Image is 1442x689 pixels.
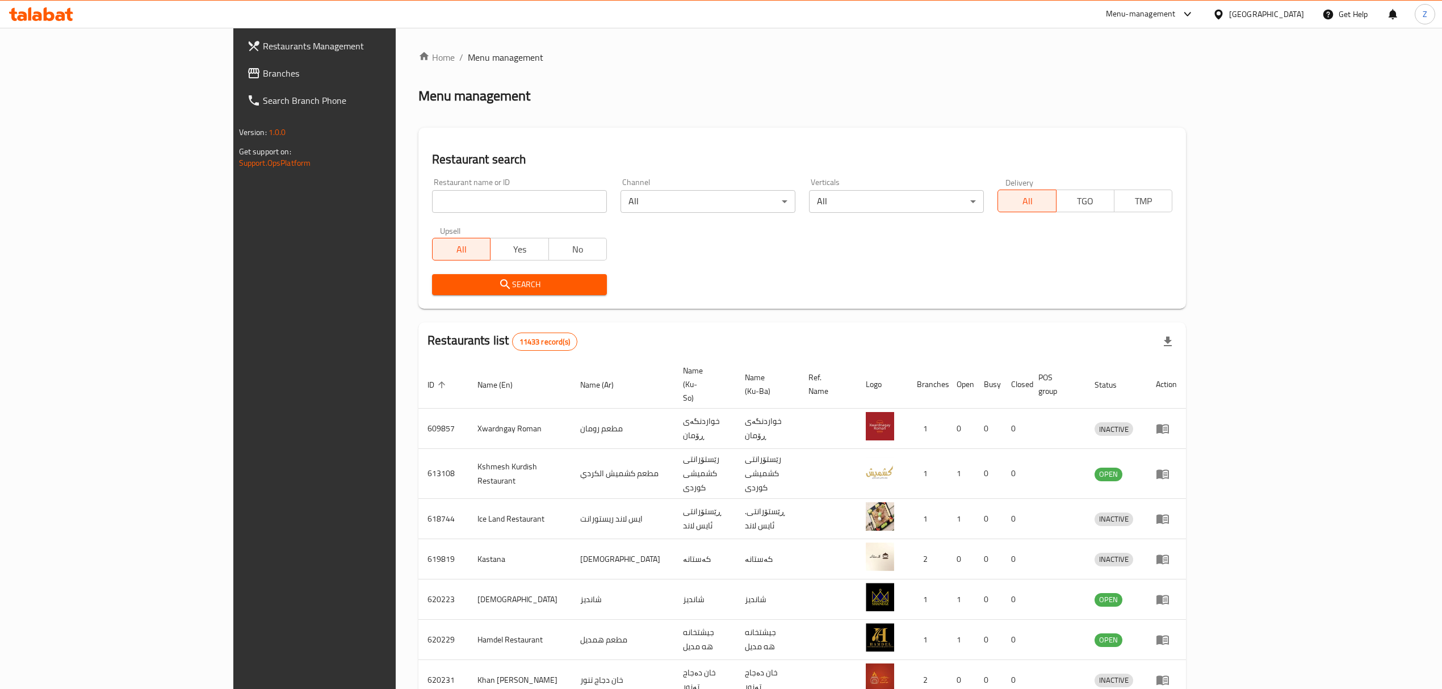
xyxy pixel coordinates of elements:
div: INACTIVE [1095,553,1133,566]
td: مطعم كشميش الكردي [571,449,674,499]
button: Yes [490,238,548,261]
td: 0 [975,499,1002,539]
div: Menu [1156,593,1177,606]
span: INACTIVE [1095,423,1133,436]
span: OPEN [1095,593,1122,606]
div: Menu [1156,673,1177,687]
td: 0 [975,579,1002,620]
td: 0 [975,539,1002,579]
td: Hamdel Restaurant [468,620,571,660]
td: Kshmesh Kurdish Restaurant [468,449,571,499]
td: Xwardngay Roman [468,409,571,449]
input: Search for restaurant name or ID.. [432,190,607,213]
span: INACTIVE [1095,674,1133,687]
span: INACTIVE [1095,512,1133,526]
label: Upsell [440,226,461,234]
div: Menu [1156,512,1177,526]
td: [DEMOGRAPHIC_DATA] [468,579,571,620]
button: TGO [1056,190,1114,212]
div: Total records count [512,333,577,351]
span: OPEN [1095,468,1122,481]
img: Kastana [866,543,894,571]
img: Hamdel Restaurant [866,623,894,652]
div: Menu [1156,467,1177,481]
span: Search Branch Phone [263,94,465,107]
div: Menu [1156,552,1177,566]
span: Restaurants Management [263,39,465,53]
td: ڕێستۆرانتی ئایس لاند [674,499,736,539]
div: Menu [1156,422,1177,435]
span: Get support on: [239,144,291,159]
th: Open [948,360,975,409]
div: All [621,190,795,213]
td: جيشتخانه هه مديل [736,620,799,660]
td: Kastana [468,539,571,579]
a: Search Branch Phone [238,87,474,114]
td: ايس لاند ريستورانت [571,499,674,539]
button: All [432,238,491,261]
th: Busy [975,360,1002,409]
td: 0 [975,620,1002,660]
th: Logo [857,360,908,409]
td: 1 [948,579,975,620]
span: Name (Ku-Ba) [745,371,786,398]
div: [GEOGRAPHIC_DATA] [1229,8,1304,20]
td: 2 [908,539,948,579]
img: Shandiz [866,583,894,611]
img: Xwardngay Roman [866,412,894,440]
button: TMP [1114,190,1172,212]
nav: breadcrumb [418,51,1186,64]
td: 1 [908,449,948,499]
td: رێستۆرانتی کشمیشى كوردى [736,449,799,499]
div: INACTIVE [1095,674,1133,687]
a: Branches [238,60,474,87]
div: Menu [1156,633,1177,646]
span: Name (En) [477,378,527,392]
span: Menu management [468,51,543,64]
td: 1 [908,499,948,539]
th: Closed [1002,360,1029,409]
a: Support.OpsPlatform [239,156,311,170]
button: All [997,190,1056,212]
div: Export file [1154,328,1181,355]
td: 0 [1002,409,1029,449]
td: .ڕێستۆرانتی ئایس لاند [736,499,799,539]
h2: Restaurant search [432,151,1172,168]
td: خواردنگەی ڕۆمان [736,409,799,449]
span: Z [1423,8,1427,20]
button: No [548,238,607,261]
span: 11433 record(s) [513,337,577,347]
span: Yes [495,241,544,258]
div: Menu-management [1106,7,1176,21]
td: 1 [908,579,948,620]
td: 1 [908,620,948,660]
span: No [554,241,602,258]
div: All [809,190,984,213]
td: 0 [1002,449,1029,499]
img: Ice Land Restaurant [866,502,894,531]
td: جيشتخانه هه مديل [674,620,736,660]
td: شانديز [571,579,674,620]
span: Name (Ar) [580,378,628,392]
span: POS group [1038,371,1072,398]
td: 0 [1002,579,1029,620]
span: Ref. Name [808,371,843,398]
td: 0 [975,449,1002,499]
span: Search [441,278,598,292]
td: 0 [1002,620,1029,660]
a: Restaurants Management [238,32,474,60]
span: 1.0.0 [269,125,286,140]
img: Kshmesh Kurdish Restaurant [866,457,894,486]
span: Name (Ku-So) [683,364,722,405]
h2: Menu management [418,87,530,105]
button: Search [432,274,607,295]
td: شانديز [736,579,799,620]
span: INACTIVE [1095,553,1133,566]
span: OPEN [1095,633,1122,646]
td: Ice Land Restaurant [468,499,571,539]
label: Delivery [1005,178,1034,186]
span: TMP [1119,193,1168,209]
